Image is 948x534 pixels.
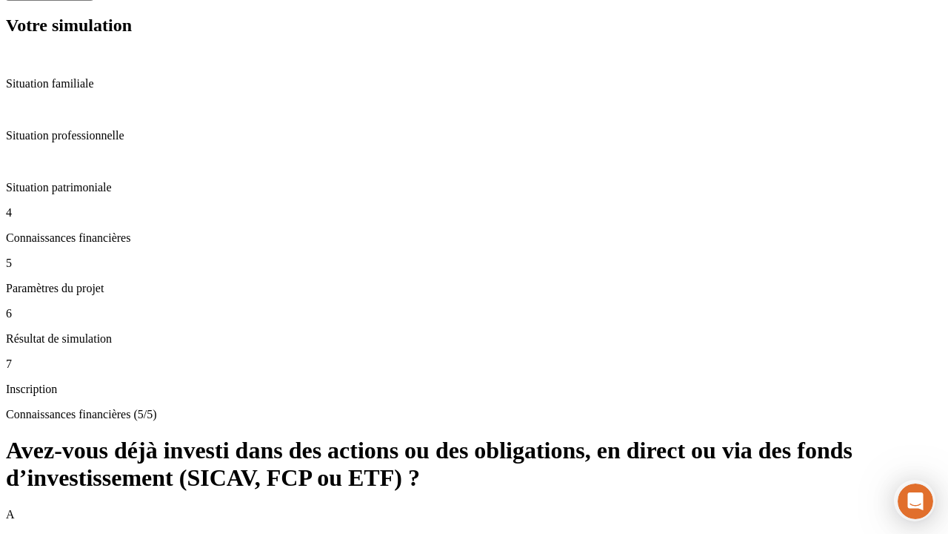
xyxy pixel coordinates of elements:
p: Connaissances financières [6,231,942,245]
p: Situation patrimoniale [6,181,942,194]
iframe: Intercom live chat [898,484,933,519]
p: 4 [6,206,942,220]
iframe: Intercom live chat discovery launcher [894,480,935,521]
p: Situation professionnelle [6,129,942,142]
p: Résultat de simulation [6,332,942,346]
p: Inscription [6,383,942,396]
p: 5 [6,257,942,270]
h2: Votre simulation [6,16,942,36]
p: A [6,508,942,521]
p: 6 [6,307,942,320]
p: Paramètres du projet [6,282,942,295]
h1: Avez-vous déjà investi dans des actions ou des obligations, en direct ou via des fonds d’investis... [6,437,942,492]
p: Connaissances financières (5/5) [6,408,942,421]
p: 7 [6,357,942,371]
p: Situation familiale [6,77,942,90]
